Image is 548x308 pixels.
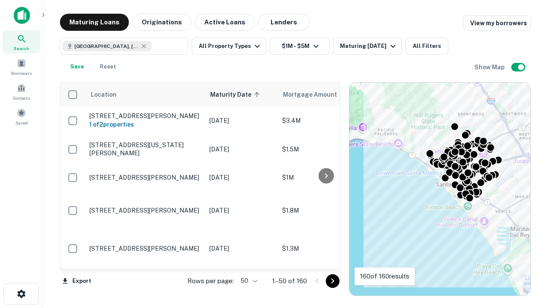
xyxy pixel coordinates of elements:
span: [GEOGRAPHIC_DATA], [GEOGRAPHIC_DATA], [GEOGRAPHIC_DATA] [74,42,139,50]
p: $1.3M [282,244,368,253]
button: Reset [94,58,122,75]
p: [STREET_ADDRESS][PERSON_NAME] [89,174,201,181]
a: Search [3,30,40,53]
button: Maturing Loans [60,14,129,31]
button: Save your search to get updates of matches that match your search criteria. [63,58,91,75]
button: Lenders [258,14,310,31]
p: [STREET_ADDRESS][PERSON_NAME] [89,207,201,214]
th: Location [85,83,205,107]
button: Originations [132,14,191,31]
p: [DATE] [209,244,274,253]
h6: Show Map [474,62,506,72]
p: [STREET_ADDRESS][US_STATE][PERSON_NAME] [89,141,201,157]
button: All Filters [405,38,448,55]
p: $1.5M [282,145,368,154]
div: 50 [237,275,259,287]
span: Borrowers [11,70,32,77]
button: $1M - $5M [270,38,330,55]
iframe: Chat Widget [505,240,548,281]
button: Active Loans [195,14,255,31]
p: 1–50 of 160 [272,276,307,286]
p: [STREET_ADDRESS][PERSON_NAME] [89,245,201,252]
div: 0 0 [349,83,530,296]
p: [DATE] [209,206,274,215]
a: Borrowers [3,55,40,78]
p: $3.4M [282,116,368,125]
span: Saved [15,119,28,126]
a: Contacts [3,80,40,103]
p: $1M [282,173,368,182]
button: Export [60,275,93,287]
p: Rows per page: [188,276,234,286]
p: [DATE] [209,145,274,154]
p: [STREET_ADDRESS][PERSON_NAME] [89,112,201,120]
p: [DATE] [209,116,274,125]
p: [DATE] [209,173,274,182]
p: 160 of 160 results [360,271,409,281]
span: Search [14,45,29,52]
th: Maturity Date [205,83,278,107]
button: Go to next page [326,274,340,288]
button: Maturing [DATE] [333,38,402,55]
p: $1.8M [282,206,368,215]
a: Saved [3,105,40,128]
span: Location [90,89,116,100]
img: capitalize-icon.png [14,7,30,24]
span: Mortgage Amount [283,89,348,100]
div: Maturing [DATE] [340,41,398,51]
span: Contacts [13,95,30,101]
a: View my borrowers [463,15,531,31]
th: Mortgage Amount [278,83,372,107]
button: All Property Types [192,38,266,55]
span: Maturity Date [210,89,262,100]
h6: 1 of 2 properties [89,120,201,129]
